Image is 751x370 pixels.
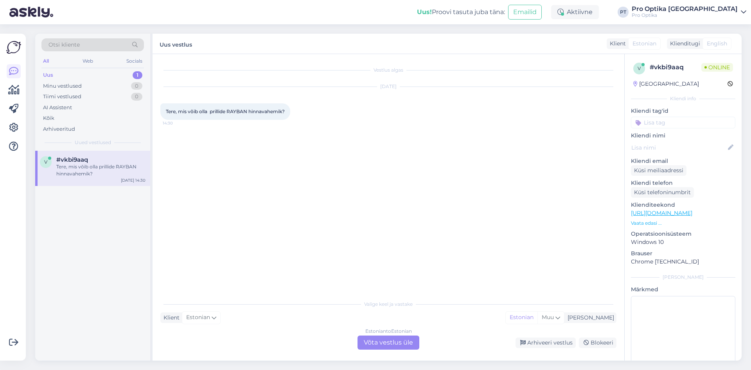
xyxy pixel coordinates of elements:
[632,40,656,48] span: Estonian
[632,6,746,18] a: Pro Optika [GEOGRAPHIC_DATA]Pro Optika
[631,201,735,209] p: Klienditeekond
[633,80,699,88] div: [GEOGRAPHIC_DATA]
[701,63,733,72] span: Online
[417,7,505,17] div: Proovi tasuta juba täna:
[43,93,81,101] div: Tiimi vestlused
[632,12,738,18] div: Pro Optika
[631,95,735,102] div: Kliendi info
[358,336,419,350] div: Võta vestlus üle
[631,165,686,176] div: Küsi meiliaadressi
[365,328,412,335] div: Estonian to Estonian
[631,143,726,152] input: Lisa nimi
[618,7,629,18] div: PT
[121,177,146,183] div: [DATE] 14:30
[43,71,53,79] div: Uus
[631,230,735,238] p: Operatsioonisüsteem
[166,108,285,114] span: Tere, mis võib olla prillide RAYBAN hinnavahemik?
[56,156,88,163] span: #vkbi9aaq
[417,8,432,16] b: Uus!
[508,5,542,20] button: Emailid
[6,40,21,55] img: Askly Logo
[631,238,735,246] p: Windows 10
[631,107,735,115] p: Kliendi tag'id
[542,314,554,321] span: Muu
[631,285,735,294] p: Märkmed
[631,249,735,258] p: Brauser
[160,301,616,308] div: Valige keel ja vastake
[579,338,616,348] div: Blokeeri
[133,71,142,79] div: 1
[631,179,735,187] p: Kliendi telefon
[186,313,210,322] span: Estonian
[607,40,626,48] div: Klient
[631,117,735,128] input: Lisa tag
[631,274,735,281] div: [PERSON_NAME]
[81,56,95,66] div: Web
[160,38,192,49] label: Uus vestlus
[631,209,692,217] a: [URL][DOMAIN_NAME]
[707,40,727,48] span: English
[125,56,144,66] div: Socials
[56,163,146,177] div: Tere, mis võib olla prillide RAYBAN hinnavahemik?
[131,82,142,90] div: 0
[551,5,599,19] div: Aktiivne
[631,258,735,266] p: Chrome [TECHNICAL_ID]
[49,41,80,49] span: Otsi kliente
[131,93,142,101] div: 0
[160,67,616,74] div: Vestlus algas
[160,83,616,90] div: [DATE]
[631,220,735,227] p: Vaata edasi ...
[506,312,537,323] div: Estonian
[43,82,82,90] div: Minu vestlused
[638,65,641,71] span: v
[160,314,180,322] div: Klient
[44,159,47,165] span: v
[631,132,735,140] p: Kliendi nimi
[163,120,192,126] span: 14:30
[632,6,738,12] div: Pro Optika [GEOGRAPHIC_DATA]
[516,338,576,348] div: Arhiveeri vestlus
[75,139,111,146] span: Uued vestlused
[631,187,694,198] div: Küsi telefoninumbrit
[564,314,614,322] div: [PERSON_NAME]
[43,104,72,112] div: AI Assistent
[41,56,50,66] div: All
[43,114,54,122] div: Kõik
[631,157,735,165] p: Kliendi email
[43,125,75,133] div: Arhiveeritud
[650,63,701,72] div: # vkbi9aaq
[667,40,700,48] div: Klienditugi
